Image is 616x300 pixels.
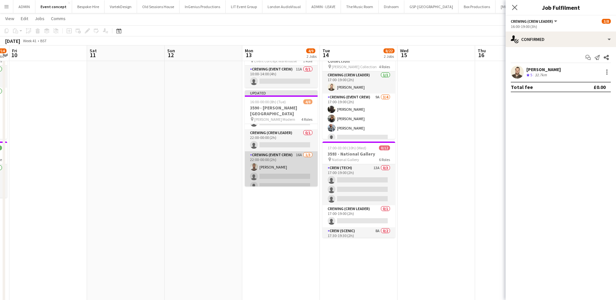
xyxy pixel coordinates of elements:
[166,51,175,59] span: 12
[245,48,253,54] span: Mon
[506,31,616,47] div: Confirmed
[306,48,315,53] span: 4/9
[332,157,359,162] span: National Gallery
[226,0,262,13] button: LIT Event Group
[322,205,395,227] app-card-role: Crewing (Crew Leader)0/117:00-19:00 (2h)
[5,38,20,44] div: [DATE]
[245,43,318,88] app-job-card: 10:00-14:00 (4h)0/13591 - EC Warehouse Event concept Warehouse1 RoleCrewing (Event Crew)11A0/110:...
[322,164,395,205] app-card-role: Crew (Tech)13A0/317:00-19:00 (2h)
[530,72,532,77] span: 5
[245,90,318,95] div: Updated
[332,64,377,69] span: [PERSON_NAME] Collection
[477,51,486,59] span: 16
[245,151,318,192] app-card-role: Crewing (Event Crew)16A1/322:00-00:00 (2h)[PERSON_NAME]
[245,66,318,88] app-card-role: Crewing (Event Crew)11A0/110:00-14:00 (4h)
[11,51,17,59] span: 10
[322,227,395,259] app-card-role: Crew (Scenic)8A0/217:30-19:30 (2h)
[105,0,137,13] button: VortekDesign
[35,16,44,21] span: Jobs
[384,54,394,59] div: 2 Jobs
[511,19,553,24] span: Crewing (Crew Leader)
[534,72,548,78] div: 32.7km
[399,51,409,59] span: 15
[262,0,306,13] button: London AudioVisual
[379,157,390,162] span: 6 Roles
[379,64,390,69] span: 4 Roles
[379,0,404,13] button: Dishoom
[3,14,17,23] a: View
[404,0,459,13] button: GSP-[GEOGRAPHIC_DATA]
[511,19,558,24] button: Crewing (Crew Leader)
[459,0,496,13] button: Box Productions
[35,0,72,13] button: Event concept
[400,48,409,54] span: Wed
[40,38,47,43] div: BST
[250,99,286,104] span: 16:00-00:00 (8h) (Tue)
[506,3,616,12] h3: Job Fulfilment
[383,48,395,53] span: 8/22
[322,43,395,139] app-job-card: 17:00-23:30 (6h30m)8/103592 - [PERSON_NAME] Collection [PERSON_NAME] Collection4 RolesCrewing (Cr...
[32,14,47,23] a: Jobs
[21,16,28,21] span: Edit
[244,51,253,59] span: 13
[379,145,390,150] span: 0/12
[18,14,31,23] a: Edit
[307,54,317,59] div: 2 Jobs
[137,0,180,13] button: Old Sessions House
[594,84,606,90] div: £0.00
[180,0,226,13] button: InGenius Productions
[526,67,561,72] div: [PERSON_NAME]
[21,38,38,43] span: Week 41
[322,71,395,94] app-card-role: Crewing (Crew Leader)1/117:00-19:00 (2h)[PERSON_NAME]
[245,129,318,151] app-card-role: Crewing (Crew Leader)0/122:00-00:00 (2h)
[328,145,366,150] span: 17:00-03:00 (10h) (Wed)
[13,0,35,13] button: ADMIN
[478,48,486,54] span: Thu
[496,0,547,13] button: [MEDICAL_DATA] Design
[245,105,318,117] h3: 3590 - [PERSON_NAME][GEOGRAPHIC_DATA]
[322,48,330,54] span: Tue
[72,0,105,13] button: Bespoke-Hire
[12,48,17,54] span: Fri
[5,16,14,21] span: View
[341,0,379,13] button: The Music Room
[322,94,395,144] app-card-role: Crewing (Event Crew)9A3/417:00-19:00 (2h)[PERSON_NAME][PERSON_NAME][PERSON_NAME]
[254,117,295,122] span: [PERSON_NAME] Modern
[322,142,395,238] app-job-card: 17:00-03:00 (10h) (Wed)0/123593 - National Gallery National Gallery6 RolesCrew (Tech)13A0/317:00-...
[245,90,318,186] app-job-card: Updated16:00-00:00 (8h) (Tue)4/83590 - [PERSON_NAME][GEOGRAPHIC_DATA] [PERSON_NAME] Modern4 Roles...
[48,14,68,23] a: Comms
[167,48,175,54] span: Sun
[322,151,395,157] h3: 3593 - National Gallery
[321,51,330,59] span: 14
[301,117,312,122] span: 4 Roles
[511,24,611,29] div: 16:00-19:00 (3h)
[306,0,341,13] button: ADMIN - LEAVE
[602,19,611,24] span: 3/8
[303,99,312,104] span: 4/8
[511,84,533,90] div: Total fee
[51,16,66,21] span: Comms
[90,48,97,54] span: Sat
[89,51,97,59] span: 11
